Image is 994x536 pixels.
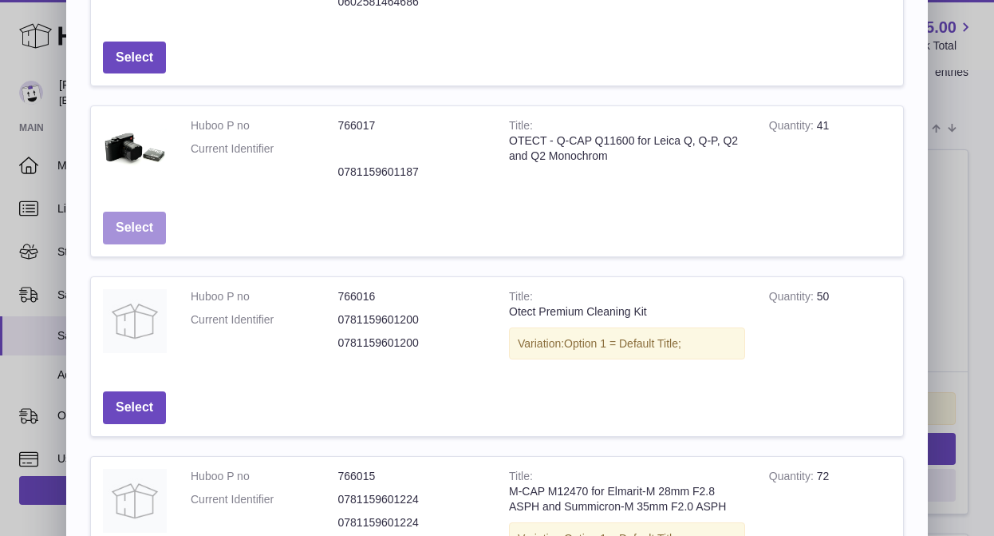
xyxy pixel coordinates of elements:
strong: Title [509,470,533,486]
dd: 0781159601224 [338,492,486,507]
div: Variation: [509,328,745,360]
strong: Quantity [769,290,817,307]
dd: 0781159601200 [338,335,486,351]
strong: Quantity [769,470,817,486]
img: M-CAP M12470 for Elmarit-M 28mm F2.8 ASPH and Summicron-M 35mm F2.0 ASPH [103,469,167,533]
td: 41 [757,106,903,200]
dd: 0781159601224 [338,515,486,530]
strong: Title [509,119,533,136]
strong: Quantity [769,119,817,136]
dt: Huboo P no [191,469,338,484]
dt: Huboo P no [191,289,338,304]
dd: 766016 [338,289,486,304]
div: OTECT - Q-CAP Q11600 for Leica Q, Q-P, Q2 and Q2 Monochrom [509,133,745,164]
dd: 0781159601200 [338,312,486,328]
dt: Current Identifier [191,312,338,328]
dt: Current Identifier [191,492,338,507]
dt: Huboo P no [191,118,338,133]
dt: Current Identifier [191,141,338,157]
dd: 0781159601187 [338,165,486,180]
dd: 766015 [338,469,486,484]
span: Option 1 = Default Title; [564,337,681,350]
button: Select [103,391,166,424]
button: Select [103,212,166,244]
dd: 766017 [338,118,486,133]
td: 50 [757,277,903,380]
div: M-CAP M12470 for Elmarit-M 28mm F2.8 ASPH and Summicron-M 35mm F2.0 ASPH [509,484,745,514]
img: OTECT - Q-CAP Q11600 for Leica Q, Q-P, Q2 and Q2 Monochrom [103,118,167,182]
div: Otect Premium Cleaning Kit [509,304,745,320]
strong: Title [509,290,533,307]
img: Otect Premium Cleaning Kit [103,289,167,353]
button: Select [103,42,166,74]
